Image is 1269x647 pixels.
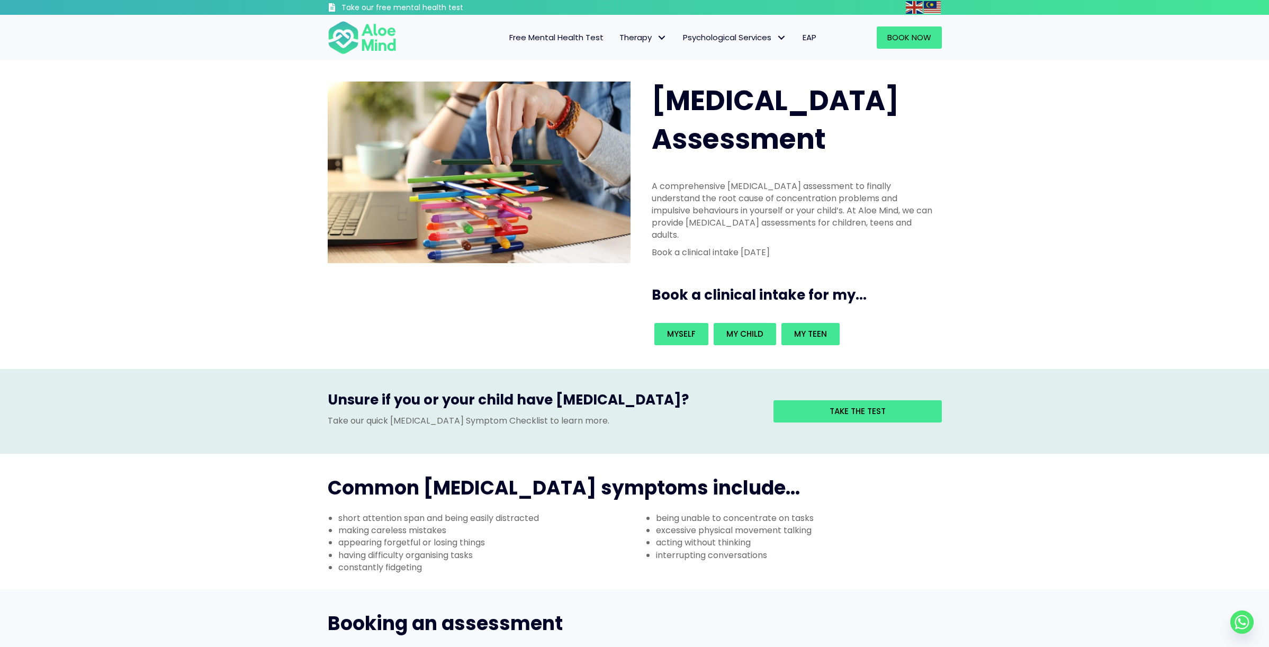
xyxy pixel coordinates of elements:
[654,30,670,46] span: Therapy: submenu
[501,26,611,49] a: Free Mental Health Test
[410,26,824,49] nav: Menu
[906,1,923,14] img: en
[924,1,942,13] a: Malay
[652,285,946,304] h3: Book a clinical intake for my...
[341,3,520,13] h3: Take our free mental health test
[652,320,935,348] div: Book an intake for my...
[654,323,708,345] a: Myself
[656,549,952,561] li: interrupting conversations
[656,536,952,549] li: acting without thinking
[338,512,635,524] li: short attention span and being easily distracted
[328,82,631,263] img: ADHD photo
[338,536,635,549] li: appearing forgetful or losing things
[328,415,758,427] p: Take our quick [MEDICAL_DATA] Symptom Checklist to learn more.
[652,180,935,241] p: A comprehensive [MEDICAL_DATA] assessment to finally understand the root cause of concentration p...
[683,32,787,43] span: Psychological Services
[338,549,635,561] li: having difficulty organising tasks
[714,323,776,345] a: My child
[781,323,840,345] a: My teen
[1230,610,1254,634] a: Whatsapp
[877,26,942,49] a: Book Now
[675,26,795,49] a: Psychological ServicesPsychological Services: submenu
[338,524,635,536] li: making careless mistakes
[338,561,635,573] li: constantly fidgeting
[906,1,924,13] a: English
[667,328,696,339] span: Myself
[803,32,816,43] span: EAP
[656,524,952,536] li: excessive physical movement talking
[611,26,675,49] a: TherapyTherapy: submenu
[328,20,397,55] img: Aloe mind Logo
[652,81,899,158] span: [MEDICAL_DATA] Assessment
[619,32,667,43] span: Therapy
[328,474,800,501] span: Common [MEDICAL_DATA] symptoms include...
[774,30,789,46] span: Psychological Services: submenu
[328,3,520,15] a: Take our free mental health test
[652,246,935,258] p: Book a clinical intake [DATE]
[726,328,763,339] span: My child
[509,32,604,43] span: Free Mental Health Test
[794,328,827,339] span: My teen
[773,400,942,423] a: Take the test
[328,610,563,637] span: Booking an assessment
[924,1,941,14] img: ms
[830,406,886,417] span: Take the test
[328,390,758,415] h3: Unsure if you or your child have [MEDICAL_DATA]?
[795,26,824,49] a: EAP
[887,32,931,43] span: Book Now
[656,512,952,524] li: being unable to concentrate on tasks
